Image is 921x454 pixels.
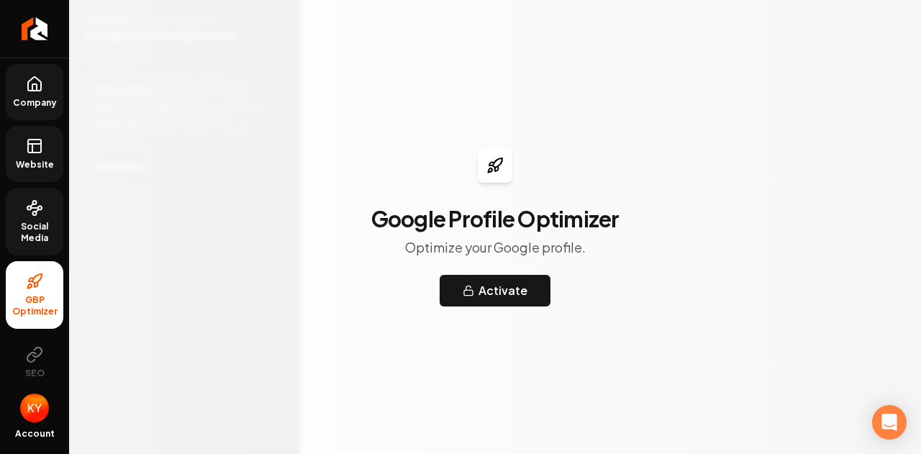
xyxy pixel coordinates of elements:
span: SEO [19,368,50,379]
span: Website [10,159,60,171]
span: GBP Optimizer [6,294,63,317]
img: Katherine Yanez [20,394,49,422]
a: Website [6,126,63,182]
img: Rebolt Logo [22,17,48,40]
a: Social Media [6,188,63,255]
span: Company [7,97,63,109]
a: Company [6,64,63,120]
button: SEO [6,335,63,391]
button: Open user button [20,394,49,422]
span: Social Media [6,221,63,244]
span: Account [15,428,55,440]
div: Open Intercom Messenger [872,405,907,440]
